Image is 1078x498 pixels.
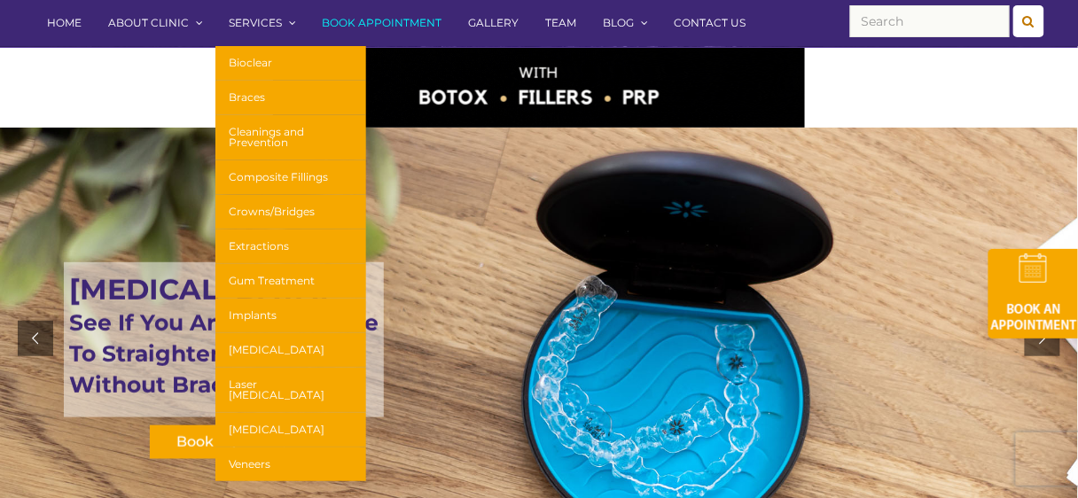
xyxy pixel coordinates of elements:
[215,413,366,447] a: [MEDICAL_DATA]
[215,299,366,333] a: Implants
[150,425,360,459] div: Book My Free Consult
[988,249,1078,338] img: book-an-appointment-hod-gld.png
[215,333,366,368] a: [MEDICAL_DATA]
[273,48,805,128] img: Medspa-Banner-Virtual-Consultation-2-1.gif
[215,447,366,481] a: Veneers
[215,160,366,195] a: Composite Fillings
[850,5,1010,37] input: Search
[64,262,384,417] div: [MEDICAL_DATA]
[215,195,366,230] a: Crowns/Bridges
[215,46,366,81] a: Bioclear
[215,115,366,160] a: Cleanings and Prevention
[69,309,379,398] span: See If You Are A Candidate To Straighten Your Teeth Without Braces
[215,81,366,115] a: Braces
[215,230,366,264] a: Extractions
[215,264,366,299] a: Gum Treatment
[215,368,366,413] a: Laser [MEDICAL_DATA]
